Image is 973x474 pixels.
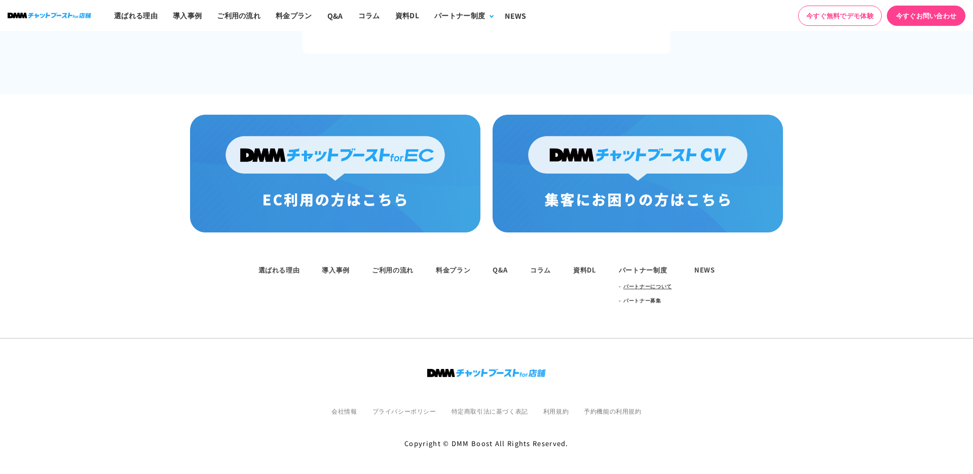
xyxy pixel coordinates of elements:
a: 導入事例 [322,265,350,275]
a: パートナー募集 [623,293,661,308]
a: ご利用の流れ [372,265,414,275]
a: コラム [530,265,551,275]
div: パートナー制度 [434,10,485,21]
img: ロゴ [427,369,546,377]
a: 料金プラン [436,265,470,275]
a: 今すぐお問い合わせ [887,6,965,26]
a: 資料DL [573,265,596,275]
img: ロゴ [8,13,91,18]
a: NEWS [694,265,715,275]
a: パートナーについて [623,279,672,293]
a: Q&A [493,265,508,275]
div: パートナー制度 [619,265,672,275]
a: 特定商取引法に基づく表記 [452,407,528,415]
a: 今すぐ無料でデモ体験 [798,6,882,26]
a: プライバシーポリシー [372,407,436,415]
a: 予約機能の利用規約 [584,407,641,415]
a: 利用規約 [543,407,569,415]
a: 選ばれる理由 [258,265,300,275]
a: 会社情報 [331,407,357,415]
